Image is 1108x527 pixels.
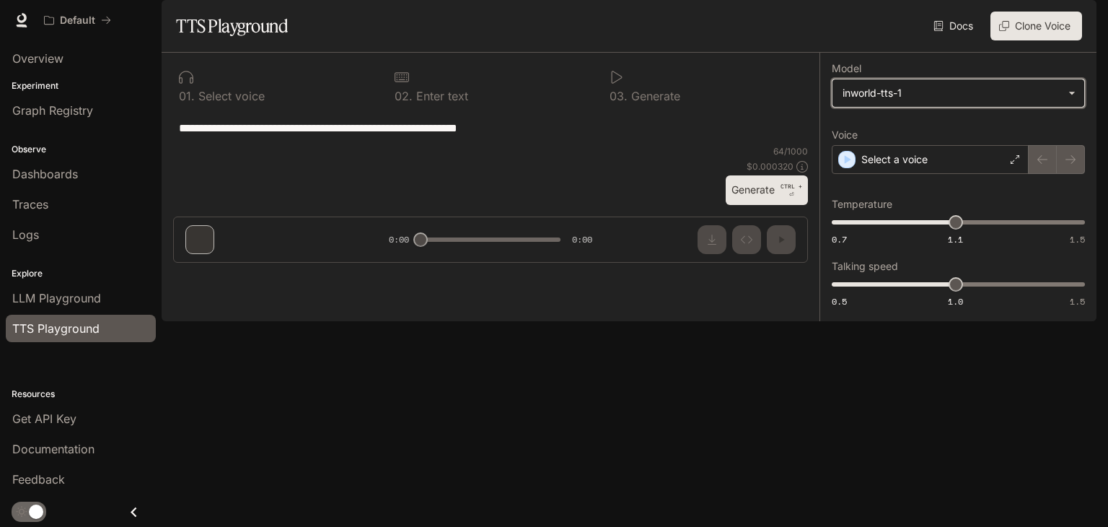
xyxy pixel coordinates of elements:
[832,233,847,245] span: 0.7
[832,64,861,74] p: Model
[726,175,808,205] button: GenerateCTRL +⏎
[832,261,898,271] p: Talking speed
[1070,295,1085,308] span: 1.5
[948,295,963,308] span: 1.0
[832,295,847,308] span: 0.5
[861,152,928,167] p: Select a voice
[832,199,892,209] p: Temperature
[843,86,1061,100] div: inworld-tts-1
[60,14,95,27] p: Default
[990,12,1082,40] button: Clone Voice
[832,130,858,140] p: Voice
[395,90,413,102] p: 0 2 .
[931,12,979,40] a: Docs
[773,145,808,157] p: 64 / 1000
[948,233,963,245] span: 1.1
[195,90,265,102] p: Select voice
[832,79,1084,107] div: inworld-tts-1
[176,12,288,40] h1: TTS Playground
[628,90,680,102] p: Generate
[38,6,118,35] button: All workspaces
[781,182,802,191] p: CTRL +
[781,182,802,199] p: ⏎
[1070,233,1085,245] span: 1.5
[747,160,793,173] p: $ 0.000320
[413,90,468,102] p: Enter text
[179,90,195,102] p: 0 1 .
[610,90,628,102] p: 0 3 .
